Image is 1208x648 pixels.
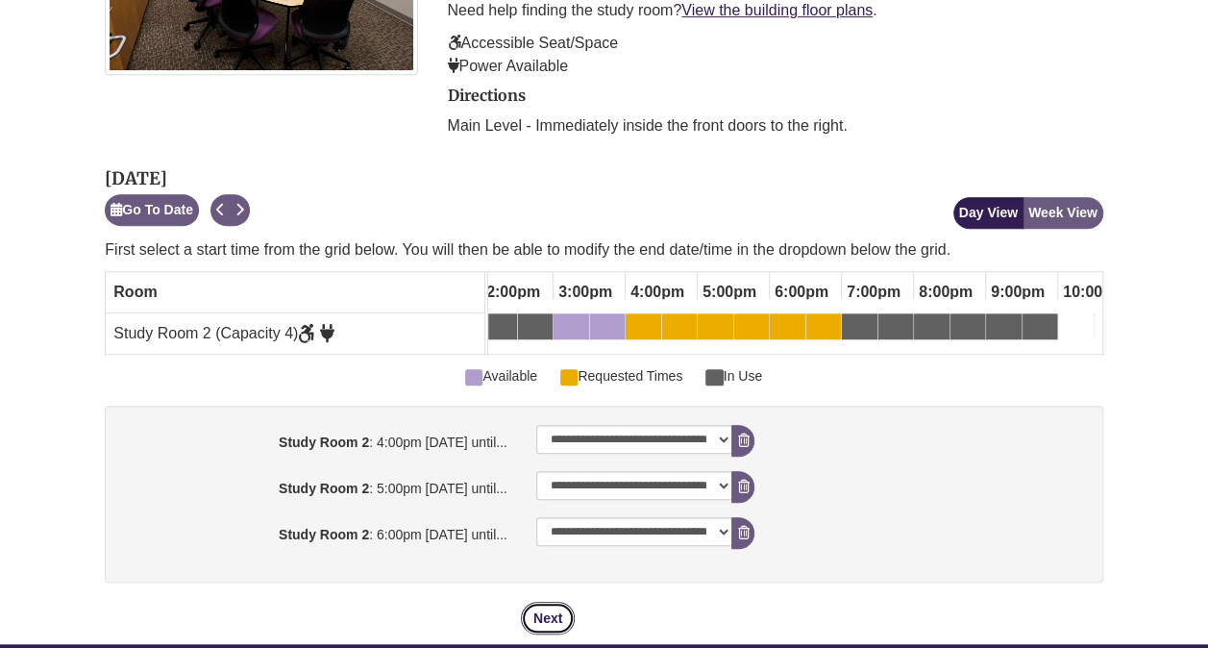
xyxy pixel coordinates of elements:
[113,284,157,300] span: Room
[681,2,873,18] a: View the building floor plans
[734,313,769,346] a: 5:30pm Monday, September 22, 2025 - Study Room 2 - Available
[447,32,1102,78] p: Accessible Seat/Space Power Available
[113,325,334,341] span: Study Room 2 (Capacity 4)
[210,194,231,226] button: Previous
[447,87,1102,105] h2: Directions
[950,313,985,346] a: 8:30pm Monday, September 22, 2025 - Study Room 2 - In Use
[110,517,522,545] label: : 6:00pm [DATE] until...
[521,602,575,635] button: Next
[1023,197,1103,229] button: Week View
[986,313,1022,346] a: 9:00pm Monday, September 22, 2025 - Study Room 2 - In Use
[842,313,877,346] a: 7:00pm Monday, September 22, 2025 - Study Room 2 - In Use
[554,276,617,309] span: 3:00pm
[662,313,697,346] a: 4:30pm Monday, September 22, 2025 - Study Room 2 - Available
[554,313,589,346] a: 3:00pm Monday, September 22, 2025 - Study Room 2 - Available
[878,313,913,346] a: 7:30pm Monday, September 22, 2025 - Study Room 2 - In Use
[698,276,761,309] span: 5:00pm
[481,313,517,346] a: 2:00pm Monday, September 22, 2025 - Study Room 2 - In Use
[1023,313,1057,346] a: 9:30pm Monday, September 22, 2025 - Study Room 2 - In Use
[914,313,949,346] a: 8:00pm Monday, September 22, 2025 - Study Room 2 - In Use
[105,169,250,188] h2: [DATE]
[279,435,369,450] strong: Study Room 2
[953,197,1023,229] button: Day View
[465,365,537,386] span: Available
[105,238,1102,262] p: First select a start time from the grid below. You will then be able to modify the end date/time ...
[518,313,553,346] a: 2:30pm Monday, September 22, 2025 - Study Room 2 - In Use
[842,276,905,309] span: 7:00pm
[105,406,1102,635] div: booking form
[279,481,369,496] strong: Study Room 2
[626,276,689,309] span: 4:00pm
[914,276,977,309] span: 8:00pm
[279,527,369,542] strong: Study Room 2
[770,276,833,309] span: 6:00pm
[770,313,805,346] a: 6:00pm Monday, September 22, 2025 - Study Room 2 - Available
[105,194,199,226] button: Go To Date
[481,276,545,309] span: 2:00pm
[986,276,1049,309] span: 9:00pm
[110,471,522,499] label: : 5:00pm [DATE] until...
[447,114,1102,137] p: Main Level - Immediately inside the front doors to the right.
[230,194,250,226] button: Next
[1058,276,1130,309] span: 10:00pm
[590,313,625,346] a: 3:30pm Monday, September 22, 2025 - Study Room 2 - Available
[806,313,841,346] a: 6:30pm Monday, September 22, 2025 - Study Room 2 - Available
[698,313,733,346] a: 5:00pm Monday, September 22, 2025 - Study Room 2 - Available
[626,313,661,346] a: 4:00pm Monday, September 22, 2025 - Study Room 2 - Available
[110,425,522,453] label: : 4:00pm [DATE] until...
[705,365,762,386] span: In Use
[447,87,1102,137] div: directions
[560,365,682,386] span: Requested Times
